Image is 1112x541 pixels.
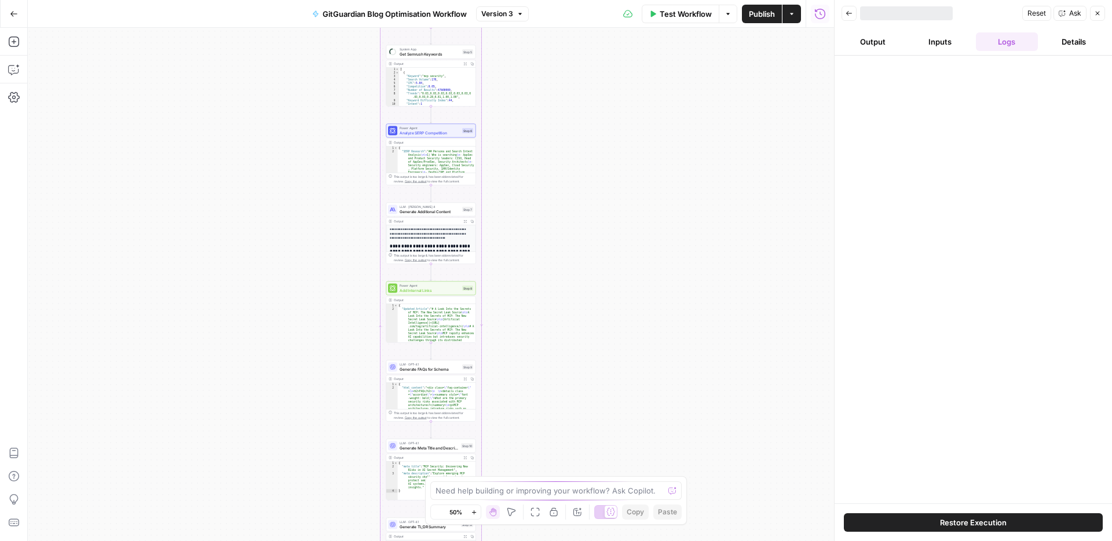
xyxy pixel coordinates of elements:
button: Test Workflow [642,5,719,23]
span: Toggle code folding, rows 1 through 4 [394,462,398,465]
span: GitGuardian Blog Optimisation Workflow [323,8,467,20]
span: Version 3 [481,9,513,19]
button: Logs [976,32,1038,51]
div: 4 [386,489,398,493]
span: LLM · GPT-4.1 [400,362,460,367]
div: 6 [386,85,399,89]
div: Step 7 [462,207,473,212]
button: Reset [1022,6,1051,21]
button: Copy [622,505,649,520]
button: Paste [653,505,682,520]
button: Restore Execution [844,513,1103,532]
span: LLM · [PERSON_NAME] 4 [400,204,460,209]
button: Ask [1054,6,1087,21]
span: Get Semrush Keywords [400,51,460,57]
div: 3 [386,75,399,78]
div: Output [394,140,460,145]
span: Copy the output [405,416,427,419]
button: Inputs [909,32,971,51]
div: Output [394,455,460,460]
span: Ask [1069,8,1081,19]
div: 3 [386,472,398,489]
span: System App [400,47,460,52]
g: Edge from step_5 to step_6 [430,107,432,123]
div: 11 [386,106,399,109]
div: 8 [386,92,399,99]
div: 2 [386,465,398,472]
span: Toggle code folding, rows 1 through 3 [394,383,398,386]
button: Version 3 [476,6,529,21]
div: System AppGet Semrush KeywordsStep 5Output[ { "Keyword":"mcp security", "Search Volume":170, "CPC... [386,45,476,107]
span: Generate Additional Content [400,209,460,214]
span: LLM · GPT-4.1 [400,441,459,445]
div: 1 [386,383,398,386]
div: Output [394,534,460,539]
div: Output [394,376,460,381]
span: Restore Execution [940,517,1007,528]
button: GitGuardian Blog Optimisation Workflow [305,5,474,23]
div: 10 [386,103,399,106]
div: Power AgentAdd Internal LinksStep 8Output{ "Updated Article":"# A Look Into the Secrets of MCP: T... [386,282,476,343]
g: Edge from step_9 to step_10 [430,422,432,438]
div: 1 [386,462,398,465]
span: Paste [658,507,677,517]
span: LLM · GPT-4.1 [400,520,459,524]
span: Publish [749,8,775,20]
span: Add Internal Links [400,287,460,293]
div: 1 [386,147,398,150]
span: Generate Meta Title and Description [400,445,459,451]
div: This output is too large & has been abbreviated for review. to view the full content. [394,253,473,262]
div: Step 10 [461,443,473,448]
span: Power Agent [400,126,460,130]
g: Edge from step_7 to step_8 [430,264,432,281]
div: LLM · GPT-4.1Generate Meta Title and DescriptionStep 10Output{ "meta_title":"MCP Security: Uncove... [386,439,476,500]
div: Output [394,219,460,224]
div: This output is too large & has been abbreviated for review. to view the full content. [394,411,473,420]
span: Reset [1027,8,1046,19]
span: Copy the output [405,258,427,262]
div: Step 5 [462,49,473,54]
div: Output [394,298,460,302]
g: Edge from step_6 to step_7 [430,185,432,202]
span: Toggle code folding, rows 1 through 3 [394,147,398,150]
g: Edge from step_4 to step_5 [430,28,432,45]
span: Toggle code folding, rows 1 through 3 [394,304,398,308]
button: Publish [742,5,782,23]
span: Power Agent [400,283,460,288]
span: Generate TL;DR Summary [400,524,459,529]
span: 50% [449,507,462,517]
div: 4 [386,78,399,82]
button: Output [842,32,904,51]
div: Step 9 [462,364,473,370]
div: 5 [386,82,399,85]
div: LLM · GPT-4.1Generate FAQs for SchemaStep 9Output{ "html_content":"<div class=\"faq-container\" >... [386,360,476,422]
span: Toggle code folding, rows 2 through 11 [396,71,399,75]
span: Copy the output [405,180,427,183]
div: 9 [386,99,399,103]
div: 1 [386,68,399,71]
div: Power AgentAnalyze SERP CompetitionStep 6Output{ "SERP Research":"## Persona and Search Intent An... [386,124,476,185]
div: This output is too large & has been abbreviated for review. to view the full content. [394,174,473,184]
div: Step 8 [462,286,473,291]
span: Analyze SERP Competition [400,130,460,136]
span: Toggle code folding, rows 1 through 72 [396,68,399,71]
span: Generate FAQs for Schema [400,366,460,372]
div: Output [394,61,460,66]
span: Test Workflow [660,8,712,20]
div: 1 [386,304,398,308]
span: Copy [627,507,644,517]
div: Step 6 [462,128,473,133]
div: 7 [386,89,399,92]
div: 2 [386,71,399,75]
g: Edge from step_8 to step_9 [430,343,432,360]
button: Details [1042,32,1105,51]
